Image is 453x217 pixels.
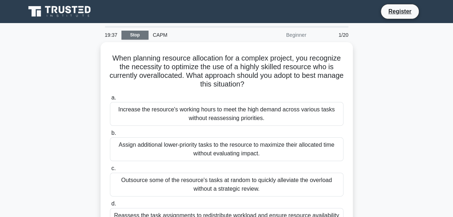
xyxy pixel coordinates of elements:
span: d. [111,200,116,207]
span: c. [111,165,116,171]
h5: When planning resource allocation for a complex project, you recognize the necessity to optimize ... [109,54,344,89]
div: Outsource some of the resource's tasks at random to quickly alleviate the overload without a stra... [110,173,343,196]
span: a. [111,94,116,101]
div: Increase the resource's working hours to meet the high demand across various tasks without reasse... [110,102,343,126]
a: Register [384,7,416,16]
div: Assign additional lower-priority tasks to the resource to maximize their allocated time without e... [110,137,343,161]
div: 1/20 [311,28,353,42]
span: b. [111,130,116,136]
div: 19:37 [101,28,121,42]
div: CAPM [148,28,248,42]
div: Beginner [248,28,311,42]
a: Stop [121,31,148,40]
